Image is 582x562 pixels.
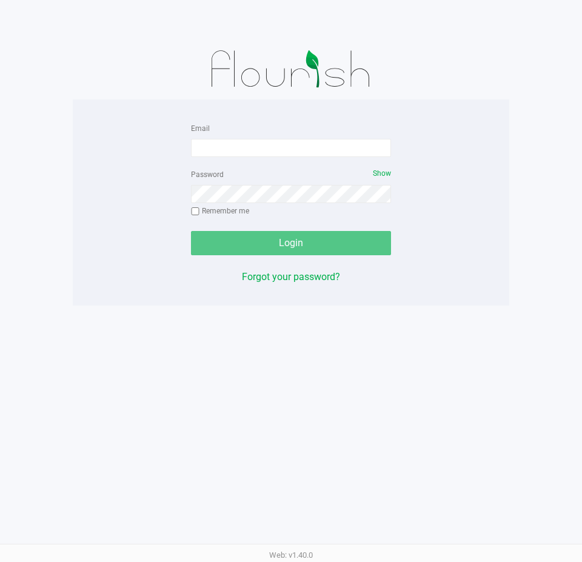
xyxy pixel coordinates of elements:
[191,169,224,180] label: Password
[269,550,313,560] span: Web: v1.40.0
[191,207,199,216] input: Remember me
[373,169,391,178] span: Show
[191,206,249,216] label: Remember me
[191,123,210,134] label: Email
[242,270,340,284] button: Forgot your password?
